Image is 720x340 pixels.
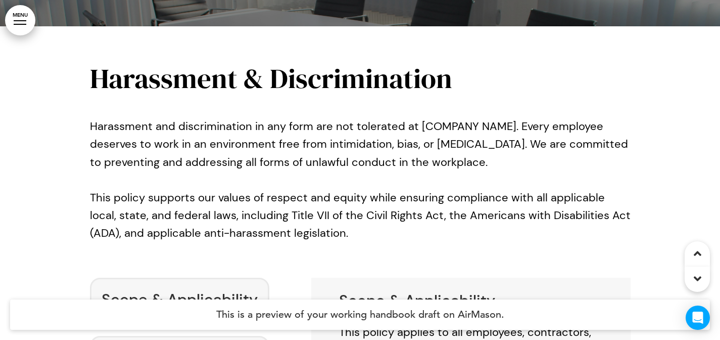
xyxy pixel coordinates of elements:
p: This policy supports our values of respect and equity while ensuring compliance with all applicab... [90,189,631,260]
h6: Scope & Applicability [102,289,258,309]
h1: Harassment & Discrimination [90,64,631,92]
a: MENU [5,5,35,35]
h6: Scope & Applicability [339,293,602,308]
p: Harassment and discrimination in any form are not tolerated at [COMPANY NAME]. Every employee des... [90,117,631,171]
h4: This is a preview of your working handbook draft on AirMason. [10,300,710,330]
div: Open Intercom Messenger [686,306,710,330]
